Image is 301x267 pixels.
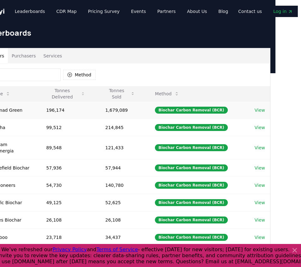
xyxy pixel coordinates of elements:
[255,199,265,206] a: View
[126,6,151,17] a: Events
[155,107,227,114] div: Biochar Carbon Removal (BCR)
[155,217,227,223] div: Biochar Carbon Removal (BCR)
[150,87,184,100] button: Method
[255,165,265,171] a: View
[41,87,90,100] button: Tonnes Delivered
[36,136,95,159] td: 89,548
[155,182,227,189] div: Biochar Carbon Removal (BCR)
[36,159,95,176] td: 57,936
[182,6,212,17] a: About Us
[51,6,82,17] a: CDR Map
[233,6,298,17] nav: Main
[95,176,145,194] td: 140,780
[213,6,233,17] a: Blog
[95,211,145,228] td: 26,108
[36,228,95,246] td: 23,718
[95,101,145,119] td: 1,679,089
[155,234,227,241] div: Biochar Carbon Removal (BCR)
[63,70,96,80] button: Method
[95,119,145,136] td: 214,845
[95,136,145,159] td: 121,433
[255,124,265,131] a: View
[155,199,227,206] div: Biochar Carbon Removal (BCR)
[40,48,66,63] button: Services
[268,6,298,17] a: Log in
[152,6,181,17] a: Partners
[155,144,227,151] div: Biochar Carbon Removal (BCR)
[255,234,265,240] a: View
[273,8,293,15] span: Log in
[83,6,125,17] a: Pricing Survey
[255,182,265,188] a: View
[10,6,50,17] a: Leaderboards
[36,119,95,136] td: 99,512
[8,48,40,63] button: Purchasers
[155,124,227,131] div: Biochar Carbon Removal (BCR)
[255,217,265,223] a: View
[95,159,145,176] td: 57,944
[95,194,145,211] td: 52,625
[255,145,265,151] a: View
[100,87,140,100] button: Tonnes Sold
[36,101,95,119] td: 196,174
[233,6,267,17] a: Contact us
[155,164,227,171] div: Biochar Carbon Removal (BCR)
[95,228,145,246] td: 34,437
[36,176,95,194] td: 54,730
[36,211,95,228] td: 26,108
[36,194,95,211] td: 49,125
[255,107,265,113] a: View
[10,6,233,17] nav: Main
